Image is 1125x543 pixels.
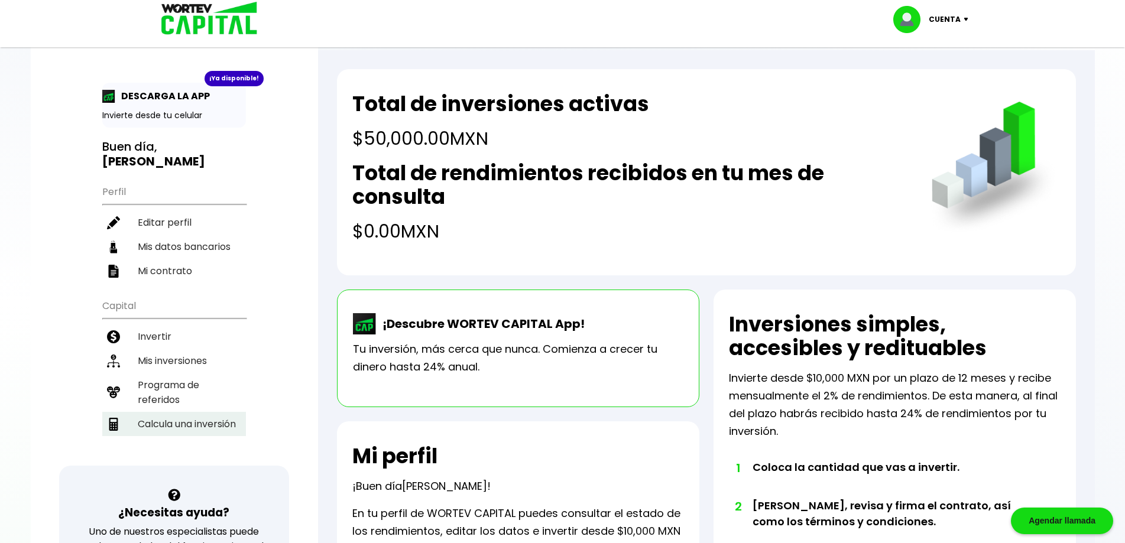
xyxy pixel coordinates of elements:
[352,477,491,495] p: ¡Buen día !
[735,459,741,477] span: 1
[107,355,120,368] img: inversiones-icon.6695dc30.svg
[102,373,246,412] a: Programa de referidos
[118,504,229,521] h3: ¿Necesitas ayuda?
[102,178,246,283] ul: Perfil
[753,459,1027,498] li: Coloca la cantidad que vas a invertir.
[102,235,246,259] a: Mis datos bancarios
[107,418,120,431] img: calculadora-icon.17d418c4.svg
[729,313,1061,360] h2: Inversiones simples, accesibles y redituables
[102,210,246,235] a: Editar perfil
[107,240,120,253] img: datos-icon.10cf9172.svg
[102,153,205,170] b: [PERSON_NAME]
[102,412,246,436] a: Calcula una inversión
[102,292,246,466] ul: Capital
[926,102,1061,236] img: grafica.516fef24.png
[107,216,120,229] img: editar-icon.952d3147.svg
[102,109,246,122] p: Invierte desde tu celular
[1011,508,1113,534] div: Agendar llamada
[352,218,907,245] h4: $0.00 MXN
[353,313,377,334] img: wortev-capital-app-icon
[352,125,649,152] h4: $50,000.00 MXN
[102,90,115,103] img: app-icon
[115,89,210,103] p: DESCARGA LA APP
[402,479,487,493] span: [PERSON_NAME]
[929,11,961,28] p: Cuenta
[729,369,1061,440] p: Invierte desde $10,000 MXN por un plazo de 12 meses y recibe mensualmente el 2% de rendimientos. ...
[352,92,649,116] h2: Total de inversiones activas
[205,71,264,86] div: ¡Ya disponible!
[893,6,929,33] img: profile-image
[353,340,683,376] p: Tu inversión, más cerca que nunca. Comienza a crecer tu dinero hasta 24% anual.
[107,386,120,399] img: recomiendanos-icon.9b8e9327.svg
[102,324,246,349] a: Invertir
[735,498,741,515] span: 2
[377,315,585,333] p: ¡Descubre WORTEV CAPITAL App!
[107,330,120,343] img: invertir-icon.b3b967d7.svg
[102,259,246,283] a: Mi contrato
[102,349,246,373] a: Mis inversiones
[352,444,437,468] h2: Mi perfil
[961,18,977,21] img: icon-down
[107,265,120,278] img: contrato-icon.f2db500c.svg
[352,161,907,209] h2: Total de rendimientos recibidos en tu mes de consulta
[102,139,246,169] h3: Buen día,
